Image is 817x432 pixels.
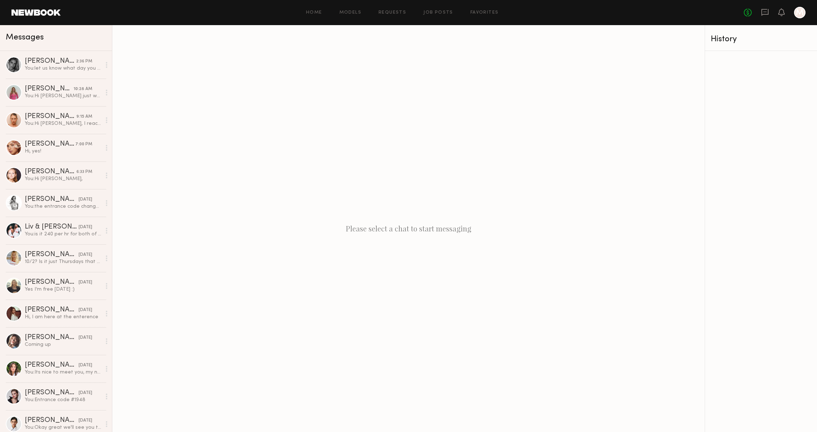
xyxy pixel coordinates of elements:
[25,362,79,369] div: [PERSON_NAME]
[25,175,101,182] div: You: Hi [PERSON_NAME],
[79,334,92,341] div: [DATE]
[6,33,44,42] span: Messages
[25,334,79,341] div: [PERSON_NAME]
[25,417,79,424] div: [PERSON_NAME]
[76,169,92,175] div: 6:33 PM
[25,141,75,148] div: [PERSON_NAME]
[79,417,92,424] div: [DATE]
[25,306,79,314] div: [PERSON_NAME]
[470,10,499,15] a: Favorites
[79,279,92,286] div: [DATE]
[379,10,406,15] a: Requests
[25,251,79,258] div: [PERSON_NAME]
[711,35,811,43] div: History
[79,307,92,314] div: [DATE]
[25,424,101,431] div: You: Okay great we'll see you then
[25,389,79,396] div: [PERSON_NAME]
[79,362,92,369] div: [DATE]
[79,196,92,203] div: [DATE]
[339,10,361,15] a: Models
[25,279,79,286] div: [PERSON_NAME]
[76,58,92,65] div: 2:36 PM
[25,369,101,376] div: You: Its nice to meet you, my name is [PERSON_NAME] and I am the Head Designer at Blue B Collecti...
[25,286,101,293] div: Yes I’m free [DATE] :)
[25,396,101,403] div: You: Entrance code #1948
[306,10,322,15] a: Home
[794,7,806,18] a: M
[25,314,101,320] div: Hi, I am here at the enterence
[423,10,453,15] a: Job Posts
[76,113,92,120] div: 9:15 AM
[25,168,76,175] div: [PERSON_NAME]
[74,86,92,93] div: 10:28 AM
[25,58,76,65] div: [PERSON_NAME]
[25,224,79,231] div: Liv & [PERSON_NAME]
[25,196,79,203] div: [PERSON_NAME]
[75,141,92,148] div: 7:00 PM
[25,65,101,72] div: You: let us know what day you will be in LA OCT and we will plan a schedule for you
[25,85,74,93] div: [PERSON_NAME]
[79,224,92,231] div: [DATE]
[25,231,101,238] div: You: is it 240 per hr for both of you or per person
[79,252,92,258] div: [DATE]
[79,390,92,396] div: [DATE]
[25,120,101,127] div: You: Hi [PERSON_NAME], I reached back a month back and just wanted to reach out to you again.
[25,203,101,210] div: You: the entrance code changed so please use this 1982#
[25,148,101,155] div: Hi, yes!
[25,258,101,265] div: 10/2? Is it just Thursdays that you have available? If so would the 9th or 16th work?
[112,25,705,432] div: Please select a chat to start messaging
[25,341,101,348] div: Coming up
[25,93,101,99] div: You: Hi [PERSON_NAME] just wanted to follow up back with you!
[25,113,76,120] div: [PERSON_NAME]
